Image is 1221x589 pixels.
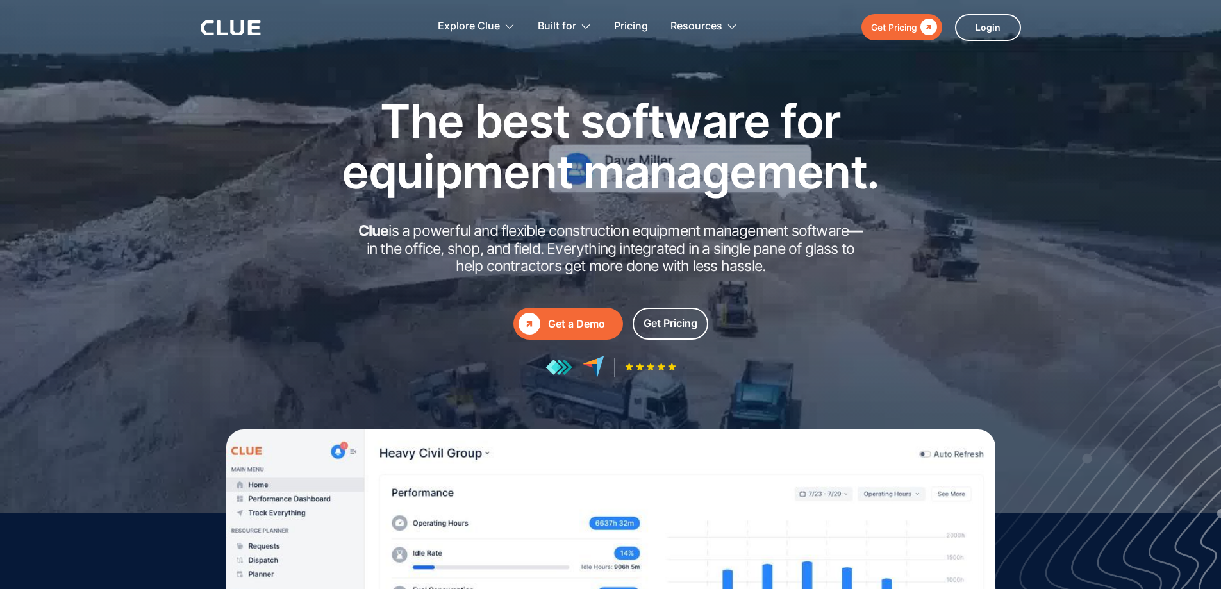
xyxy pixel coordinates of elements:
div: Built for [538,6,592,47]
h2: is a powerful and flexible construction equipment management software in the office, shop, and fi... [354,222,867,276]
a: Pricing [614,6,648,47]
img: reviews at getapp [545,359,572,376]
div: Built for [538,6,576,47]
div: Resources [670,6,738,47]
a: Get Pricing [633,308,708,340]
img: Five-star rating icon [625,363,676,371]
div:  [519,313,540,335]
div: Explore Clue [438,6,500,47]
div: Explore Clue [438,6,515,47]
div: Resources [670,6,722,47]
a: Get a Demo [513,308,623,340]
div: Get a Demo [548,316,618,332]
strong: Clue [358,222,389,240]
a: Get Pricing [861,14,942,40]
div: Get Pricing [871,19,917,35]
div:  [917,19,937,35]
img: reviews at capterra [582,356,604,378]
h1: The best software for equipment management. [322,95,899,197]
a: Login [955,14,1021,41]
strong: — [849,222,863,240]
div: Get Pricing [644,315,697,331]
